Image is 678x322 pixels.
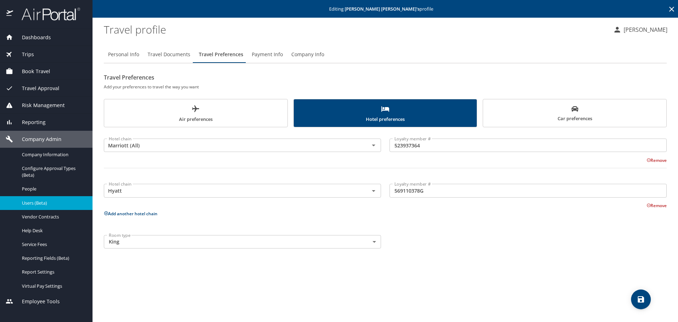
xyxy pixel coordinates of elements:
[298,105,473,123] span: Hotel preferences
[104,46,667,63] div: Profile
[14,7,80,21] img: airportal-logo.png
[22,151,84,158] span: Company Information
[647,203,667,209] button: Remove
[104,72,667,83] h2: Travel Preferences
[13,84,59,92] span: Travel Approval
[647,157,667,163] button: Remove
[22,255,84,262] span: Reporting Fields (Beta)
[291,50,324,59] span: Company Info
[22,186,84,192] span: People
[487,105,662,123] span: Car preferences
[13,68,50,75] span: Book Travel
[22,200,84,206] span: Users (Beta)
[104,235,381,248] div: King
[252,50,283,59] span: Payment Info
[369,186,379,196] button: Open
[108,50,139,59] span: Personal Info
[13,101,65,109] span: Risk Management
[6,7,14,21] img: icon-airportal.png
[631,289,651,309] button: save
[369,140,379,150] button: Open
[104,83,667,90] h6: Add your preferences to travel the way you want
[199,50,243,59] span: Travel Preferences
[345,6,420,12] strong: [PERSON_NAME] [PERSON_NAME] 's
[106,141,358,150] input: Select a hotel chain
[22,213,84,220] span: Vendor Contracts
[13,298,60,305] span: Employee Tools
[13,34,51,41] span: Dashboards
[22,283,84,289] span: Virtual Pay Settings
[95,7,676,11] p: Editing profile
[13,51,34,58] span: Trips
[104,99,667,127] div: scrollable force tabs example
[22,241,84,248] span: Service Fees
[22,269,84,275] span: Report Settings
[13,135,61,143] span: Company Admin
[22,165,84,178] span: Configure Approval Types (Beta)
[104,211,157,217] button: Add another hotel chain
[610,23,670,36] button: [PERSON_NAME]
[106,186,358,195] input: Select a hotel chain
[22,227,84,234] span: Help Desk
[13,118,46,126] span: Reporting
[148,50,190,59] span: Travel Documents
[621,25,667,34] p: [PERSON_NAME]
[104,18,607,40] h1: Travel profile
[108,105,283,123] span: Air preferences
